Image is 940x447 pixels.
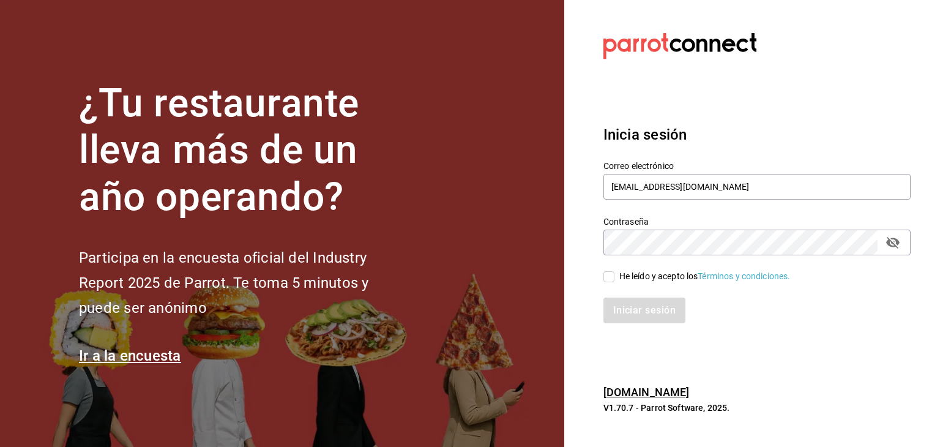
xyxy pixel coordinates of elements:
h2: Participa en la encuesta oficial del Industry Report 2025 de Parrot. Te toma 5 minutos y puede se... [79,246,409,320]
label: Correo electrónico [603,161,911,170]
div: He leído y acepto los [619,270,791,283]
input: Ingresa tu correo electrónico [603,174,911,200]
p: V1.70.7 - Parrot Software, 2025. [603,402,911,414]
h1: ¿Tu restaurante lleva más de un año operando? [79,80,409,221]
label: Contraseña [603,217,911,225]
a: Términos y condiciones. [698,271,790,281]
a: Ir a la encuesta [79,347,181,364]
button: passwordField [882,232,903,253]
h3: Inicia sesión [603,124,911,146]
a: [DOMAIN_NAME] [603,386,690,399]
